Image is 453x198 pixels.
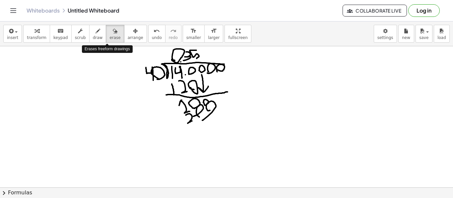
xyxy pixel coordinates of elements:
button: keyboardkeypad [50,25,72,43]
button: insert [3,25,22,43]
span: load [437,35,446,40]
i: format_size [190,27,197,35]
i: undo [154,27,160,35]
span: fullscreen [228,35,247,40]
button: Log in [408,4,440,17]
span: keypad [53,35,68,40]
button: undoundo [148,25,165,43]
span: undo [152,35,162,40]
div: Erases freeform drawings [82,45,133,53]
span: redo [169,35,178,40]
button: transform [23,25,50,43]
button: redoredo [165,25,181,43]
i: format_size [211,27,217,35]
button: erase [106,25,124,43]
button: settings [374,25,397,43]
button: Toggle navigation [8,5,19,16]
span: save [419,35,428,40]
span: erase [109,35,120,40]
button: format_sizesmaller [183,25,205,43]
button: fullscreen [225,25,251,43]
button: new [398,25,414,43]
span: larger [208,35,220,40]
i: redo [170,27,176,35]
button: scrub [71,25,90,43]
button: draw [89,25,106,43]
span: arrange [128,35,143,40]
span: insert [7,35,18,40]
span: smaller [186,35,201,40]
span: Collaborate Live [348,8,401,14]
span: scrub [75,35,86,40]
span: transform [27,35,46,40]
span: draw [93,35,103,40]
button: arrange [124,25,147,43]
span: new [402,35,410,40]
button: save [416,25,432,43]
span: settings [377,35,393,40]
button: Collaborate Live [343,5,407,17]
button: load [434,25,450,43]
a: Whiteboards [27,7,60,14]
button: format_sizelarger [204,25,223,43]
i: keyboard [57,27,64,35]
